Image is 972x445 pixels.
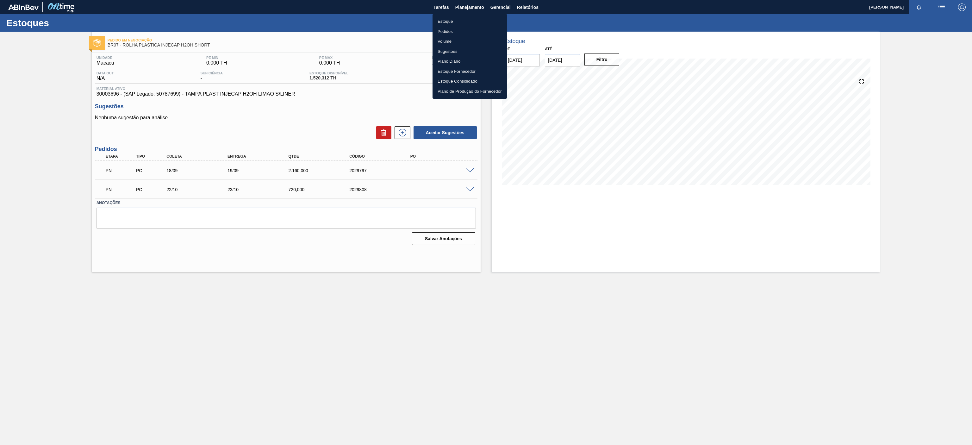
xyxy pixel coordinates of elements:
[433,47,507,57] a: Sugestões
[433,16,507,27] a: Estoque
[433,86,507,97] a: Plano de Produção do Fornecedor
[433,27,507,37] a: Pedidos
[433,36,507,47] a: Volume
[433,56,507,66] a: Plano Diário
[433,66,507,77] a: Estoque Fornecedor
[433,76,507,86] a: Estoque Consolidado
